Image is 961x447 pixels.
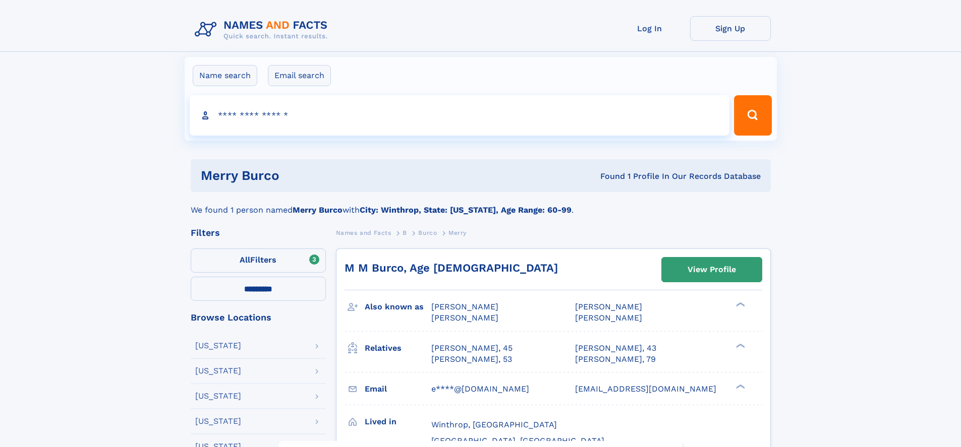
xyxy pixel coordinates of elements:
h3: Lived in [365,413,431,430]
div: Found 1 Profile In Our Records Database [440,171,761,182]
a: [PERSON_NAME], 45 [431,343,513,354]
span: [PERSON_NAME] [431,313,498,323]
div: ❯ [733,301,746,308]
a: [PERSON_NAME], 43 [575,343,656,354]
span: [PERSON_NAME] [575,313,642,323]
span: Burco [418,229,437,236]
a: B [403,226,407,239]
span: Merry [448,229,467,236]
a: Names and Facts [336,226,391,239]
a: M M Burco, Age [DEMOGRAPHIC_DATA] [345,262,558,274]
div: [US_STATE] [195,417,241,425]
div: View Profile [688,258,736,281]
div: Filters [191,228,326,237]
h3: Also known as [365,298,431,315]
div: ❯ [733,342,746,349]
span: All [240,255,250,265]
b: Merry Burco [293,205,343,215]
span: [EMAIL_ADDRESS][DOMAIN_NAME] [575,384,716,394]
h3: Email [365,380,431,398]
a: Log In [609,16,690,41]
div: [US_STATE] [195,367,241,375]
a: [PERSON_NAME], 79 [575,354,656,365]
div: [US_STATE] [195,392,241,400]
span: [PERSON_NAME] [431,302,498,311]
img: Logo Names and Facts [191,16,336,43]
label: Email search [268,65,331,86]
div: We found 1 person named with . [191,192,771,216]
div: Browse Locations [191,313,326,322]
input: search input [190,95,730,136]
span: [GEOGRAPHIC_DATA], [GEOGRAPHIC_DATA] [431,436,604,445]
a: Sign Up [690,16,771,41]
span: B [403,229,407,236]
button: Search Button [734,95,771,136]
div: ❯ [733,383,746,390]
a: View Profile [662,258,762,282]
b: City: Winthrop, State: [US_STATE], Age Range: 60-99 [360,205,572,215]
label: Filters [191,248,326,273]
div: [US_STATE] [195,342,241,350]
h3: Relatives [365,340,431,357]
a: [PERSON_NAME], 53 [431,354,512,365]
label: Name search [193,65,257,86]
h1: Merry Burco [201,169,440,182]
a: Burco [418,226,437,239]
span: [PERSON_NAME] [575,302,642,311]
span: Winthrop, [GEOGRAPHIC_DATA] [431,420,557,429]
